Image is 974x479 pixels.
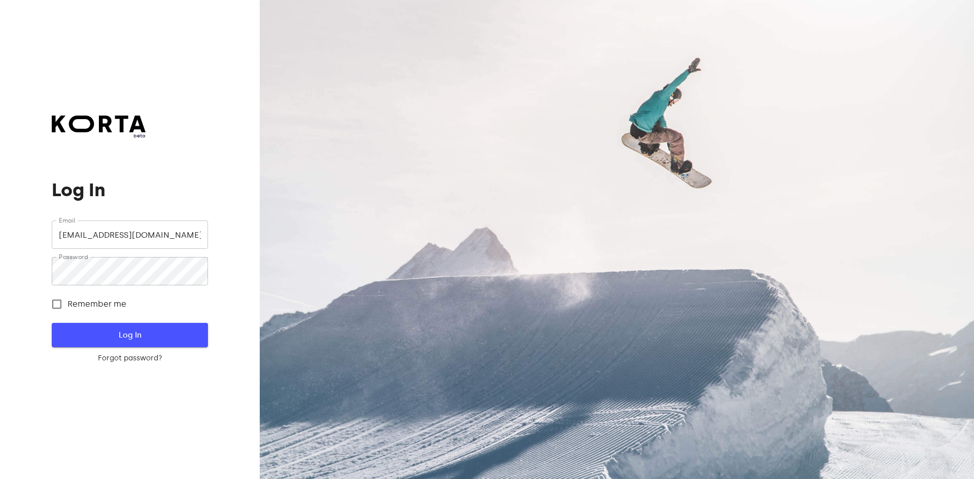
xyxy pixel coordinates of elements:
span: Log In [68,328,191,342]
button: Log In [52,323,207,347]
img: Korta [52,116,146,132]
a: Forgot password? [52,353,207,363]
a: beta [52,116,146,139]
h1: Log In [52,180,207,200]
span: beta [52,132,146,139]
span: Remember me [67,298,126,310]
